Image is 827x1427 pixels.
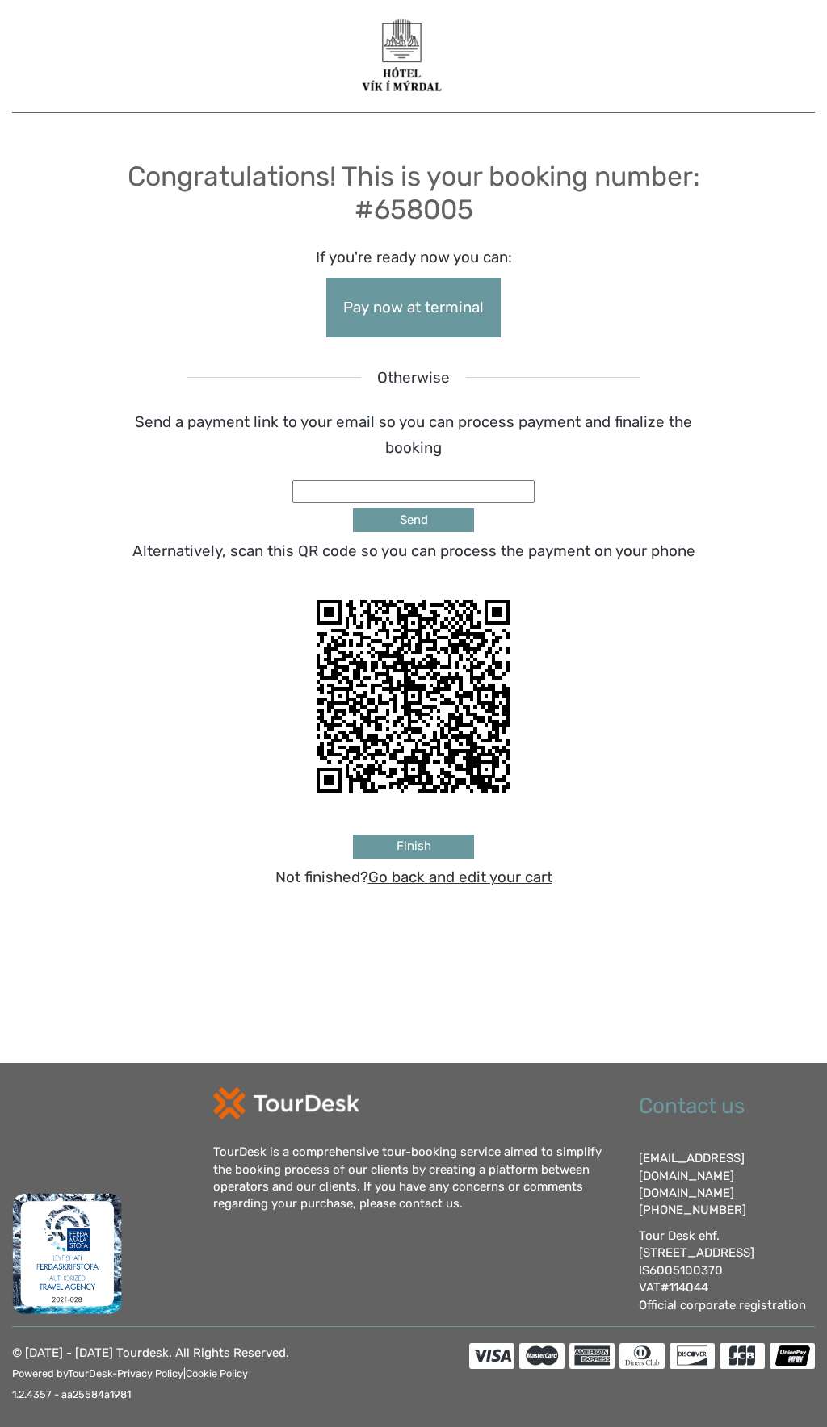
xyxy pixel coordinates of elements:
h1: Congratulations! This is your booking number: #658005 [112,160,715,225]
a: [DOMAIN_NAME] [639,1186,734,1200]
button: Finish [353,835,474,858]
a: Cookie Policy [186,1367,248,1379]
div: [EMAIL_ADDRESS][DOMAIN_NAME] [PHONE_NUMBER] [639,1150,816,1220]
img: td-logo-white.png [213,1087,359,1119]
a: Official corporate registration [639,1298,806,1312]
img: accepted cards [469,1343,815,1369]
img: Erebx6hf4PfFlQSDLpoPgAAAAASUVORK5CYII= [300,584,527,810]
div: Tour Desk ehf. [STREET_ADDRESS] IS6005100370 VAT#114044 [639,1228,816,1314]
a: Privacy Policy [117,1367,183,1379]
small: 1.2.4357 - aa25584a1981 [12,1388,131,1400]
div: TourDesk is a comprehensive tour-booking service aimed to simplify the booking process of our cli... [213,1144,615,1213]
img: fms.png [12,1193,122,1314]
span: Otherwise [361,368,466,387]
a: TourDesk [68,1367,112,1379]
p: © [DATE] - [DATE] Tourdesk. All Rights Reserved. [12,1343,289,1405]
h2: Contact us [639,1094,816,1119]
p: If you're ready now you can: [112,245,715,345]
p: Alternatively, scan this QR code so you can process the payment on your phone [112,538,715,564]
small: Powered by - | [12,1367,248,1379]
div: https://checkout.tourdesk.is/HandleOrder/Info/658005/82e388830c5680906fc9024d3fc4cbfb [112,584,715,810]
p: Send a payment link to your email so you can process payment and finalize the booking [112,409,715,461]
img: 3623-377c0aa7-b839-403d-a762-68de84ed66d4_logo_big.png [356,16,447,96]
p: Not finished? [112,864,715,890]
a: Pay now at terminal [326,278,501,337]
button: Send [353,508,474,532]
a: Go back and edit your cart [368,868,552,886]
